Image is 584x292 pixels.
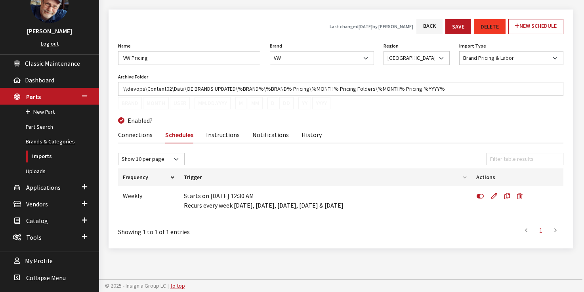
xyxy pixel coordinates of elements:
button: M [235,97,246,109]
span: [DATE] [359,23,372,29]
button: Month [143,97,169,109]
button: Delete [474,19,506,34]
th: Trigger: activate to sort column ascending [179,168,471,186]
h3: [PERSON_NAME] [8,26,91,36]
a: New Schedule [508,19,563,34]
a: Back [416,19,443,34]
a: to top [170,282,185,289]
a: Log out [41,40,59,47]
button: MM.DD.YYYY [195,97,231,109]
a: Connections [118,126,153,143]
button: Brand [118,97,142,109]
span: Starts on [DATE] 12:30 AM Recurs every week [DATE], [DATE], [DATE], [DATE] & [DATE] [184,192,344,209]
button: YY [298,97,311,109]
a: Copy Schedule [501,186,513,206]
span: Collapse Menu [26,274,66,282]
button: Delete Schedule [513,186,529,206]
label: Region [384,42,399,50]
label: Archive Folder [118,73,148,80]
a: Schedules [165,126,193,143]
button: DD [279,97,294,109]
a: Edit Schedule [487,186,501,206]
button: D [267,97,278,109]
button: User [170,97,190,109]
th: Actions [471,168,563,186]
div: Showing 1 to 1 of 1 entries [118,221,298,237]
span: Classic Maintenance [25,59,80,67]
button: YYYY [312,97,330,109]
a: Instructions [206,126,240,143]
button: Save [445,19,471,34]
th: Frequency: activate to sort column descending [118,168,179,186]
span: Applications [26,183,61,191]
input: Filter table results [487,153,563,165]
label: Import Type [459,42,486,50]
label: Enabled? [128,116,153,125]
span: Weekly [123,192,142,200]
span: Vendors [26,200,48,208]
label: Name [118,42,131,50]
span: © 2025 - Insignia Group LC [105,282,166,289]
span: | [168,282,169,289]
span: Catalog [26,217,48,225]
button: Disable Schedule [476,186,487,206]
span: Tools [26,233,42,241]
label: Brand [270,42,282,50]
button: MM [248,97,263,109]
a: 1 [534,222,548,238]
span: Dashboard [25,76,54,84]
a: Notifications [252,126,289,143]
span: My Profile [25,257,53,265]
a: History [302,126,322,143]
h5: Last changed by [PERSON_NAME] [330,23,413,30]
span: Parts [26,93,41,101]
